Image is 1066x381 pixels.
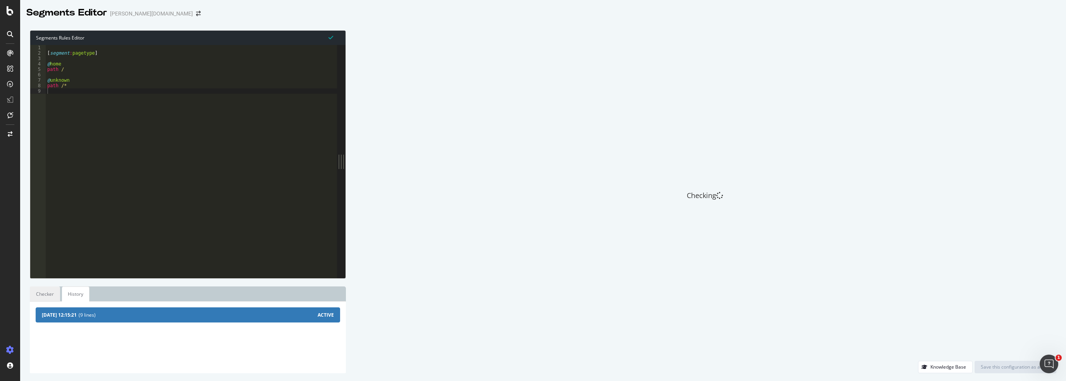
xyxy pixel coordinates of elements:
div: 2 [30,50,46,56]
div: 1 [30,45,46,50]
div: 6 [30,72,46,78]
div: 8 [30,83,46,88]
a: History [62,286,89,302]
span: 1 [1056,355,1062,361]
div: 4 [30,61,46,67]
div: Knowledge Base [930,364,966,370]
button: Save this configuration as active [975,361,1056,373]
span: ACTIVE [318,312,334,318]
span: Checking [687,191,716,200]
div: [PERSON_NAME][DOMAIN_NAME] [110,10,193,17]
a: Knowledge Base [918,364,973,370]
button: Knowledge Base [918,361,973,373]
span: [DATE] 12:15:21 [42,312,77,318]
div: Segments Rules Editor [30,31,346,45]
div: 9 [30,88,46,94]
iframe: Intercom live chat [1040,355,1058,373]
div: Save this configuration as active [981,364,1050,370]
div: arrow-right-arrow-left [196,11,201,16]
span: (9 lines) [79,312,318,318]
a: Checker [30,286,60,302]
div: 7 [30,78,46,83]
div: 3 [30,56,46,61]
div: Segments Editor [26,6,107,19]
span: Syntax is valid [328,34,333,41]
div: 5 [30,67,46,72]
